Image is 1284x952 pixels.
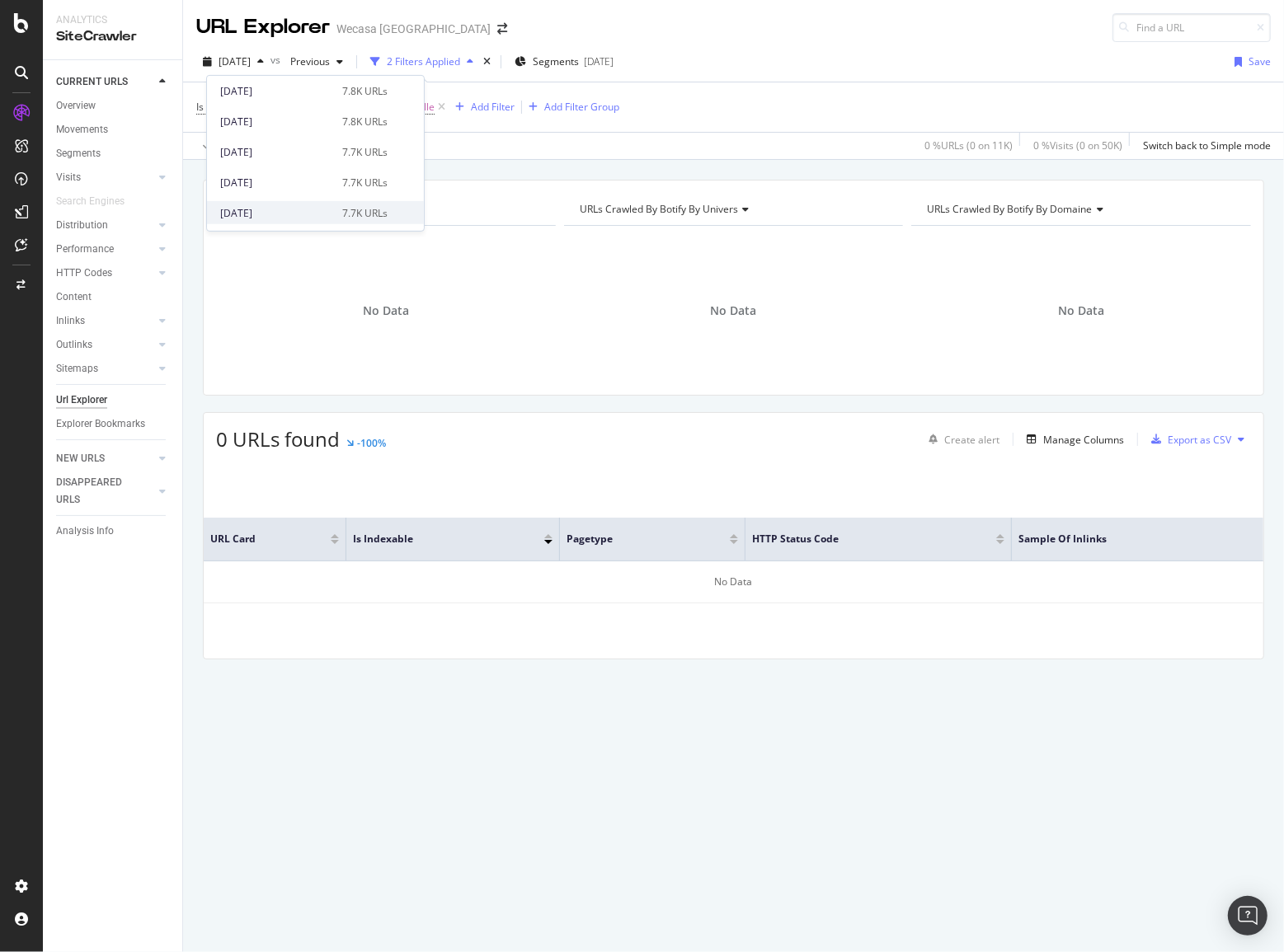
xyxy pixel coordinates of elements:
[196,100,251,114] span: Is Indexable
[220,114,332,129] div: [DATE]
[56,523,171,540] a: Analysis Info
[342,83,388,98] div: 7.8K URLs
[56,450,105,467] div: NEW URLS
[284,54,330,68] span: Previous
[924,138,1013,152] div: 0 % URLs ( 0 on 11K )
[219,54,251,68] span: 2025 Sep. 28th
[220,83,332,98] div: [DATE]
[1228,896,1268,936] div: Open Intercom Messenger
[533,54,579,68] span: Segments
[56,169,154,186] a: Visits
[544,100,619,114] div: Add Filter Group
[584,54,614,68] div: [DATE]
[387,54,460,68] div: 2 Filters Applied
[56,265,154,282] a: HTTP Codes
[56,145,101,162] div: Segments
[56,145,171,162] a: Segments
[56,312,85,330] div: Inlinks
[1043,433,1124,447] div: Manage Columns
[56,73,128,91] div: CURRENT URLS
[336,21,491,37] div: Wecasa [GEOGRAPHIC_DATA]
[56,121,108,138] div: Movements
[580,202,738,216] span: URLs Crawled By Botify By univers
[204,561,1263,603] div: No Data
[56,97,96,115] div: Overview
[56,392,171,409] a: Url Explorer
[56,450,154,467] a: NEW URLS
[480,54,494,70] div: times
[342,144,388,159] div: 7.7K URLs
[56,241,154,258] a: Performance
[922,426,999,453] button: Create alert
[56,217,154,234] a: Distribution
[1033,138,1122,152] div: 0 % Visits ( 0 on 50K )
[357,436,386,450] div: -100%
[342,205,388,220] div: 7.7K URLs
[927,202,1092,216] span: URLs Crawled By Botify By domaine
[56,97,171,115] a: Overview
[56,360,154,378] a: Sitemaps
[364,49,480,75] button: 2 Filters Applied
[924,196,1236,223] h4: URLs Crawled By Botify By domaine
[752,532,971,546] span: HTTP Status Code
[56,336,92,354] div: Outlinks
[56,474,154,509] a: DISAPPEARED URLS
[1168,433,1231,447] div: Export as CSV
[56,73,154,91] a: CURRENT URLS
[508,49,620,75] button: Segments[DATE]
[56,288,92,306] div: Content
[56,217,108,234] div: Distribution
[1143,138,1271,152] div: Switch back to Simple mode
[56,288,171,306] a: Content
[1145,426,1231,453] button: Export as CSV
[353,532,520,546] span: Is Indexable
[449,97,515,117] button: Add Filter
[944,433,999,447] div: Create alert
[1020,429,1124,449] button: Manage Columns
[56,312,154,330] a: Inlinks
[210,532,327,546] span: URL Card
[1228,49,1271,75] button: Save
[56,415,145,433] div: Explorer Bookmarks
[220,144,332,159] div: [DATE]
[220,175,332,190] div: [DATE]
[710,302,756,319] span: No Data
[56,360,98,378] div: Sitemaps
[576,196,889,223] h4: URLs Crawled By Botify By univers
[342,175,388,190] div: 7.7K URLs
[220,205,332,220] div: [DATE]
[270,53,284,67] span: vs
[363,302,409,319] span: No Data
[56,13,169,27] div: Analytics
[284,49,350,75] button: Previous
[56,27,169,46] div: SiteCrawler
[56,392,107,409] div: Url Explorer
[1136,133,1271,159] button: Switch back to Simple mode
[56,121,171,138] a: Movements
[56,523,114,540] div: Analysis Info
[1112,13,1271,42] input: Find a URL
[56,169,81,186] div: Visits
[56,193,125,210] div: Search Engines
[1249,54,1271,68] div: Save
[1058,302,1104,319] span: No Data
[56,193,141,210] a: Search Engines
[56,336,154,354] a: Outlinks
[497,23,507,35] div: arrow-right-arrow-left
[567,532,705,546] span: pagetype
[56,265,112,282] div: HTTP Codes
[56,415,171,433] a: Explorer Bookmarks
[1018,532,1232,546] span: Sample of Inlinks
[342,114,388,129] div: 7.8K URLs
[522,97,619,117] button: Add Filter Group
[196,13,330,41] div: URL Explorer
[471,100,515,114] div: Add Filter
[196,49,270,75] button: [DATE]
[216,425,340,453] span: 0 URLs found
[56,474,139,509] div: DISAPPEARED URLS
[56,241,114,258] div: Performance
[196,133,244,159] button: Apply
